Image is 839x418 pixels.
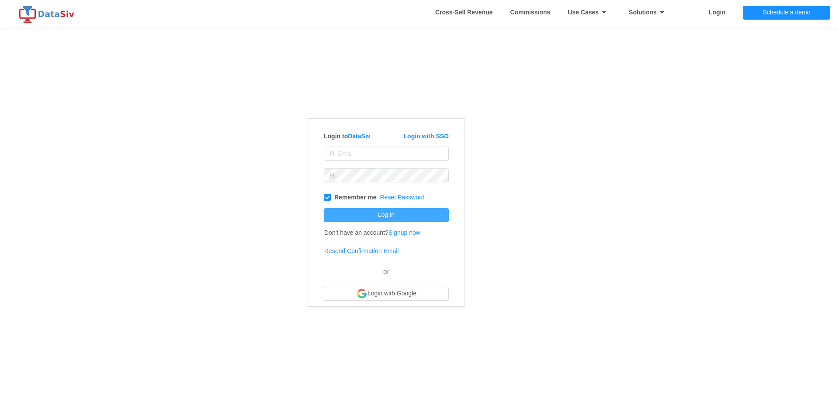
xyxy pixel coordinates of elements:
a: Signup now [388,229,420,236]
i: icon: user [329,151,335,157]
strong: Remember me [334,194,377,201]
img: logo [17,6,79,23]
input: Email [324,147,449,161]
i: icon: caret-down [657,9,665,15]
button: Schedule a demo [743,6,830,20]
span: or [383,268,389,275]
a: DataSiv [348,133,370,140]
strong: Login to [324,133,371,140]
button: Log in [324,208,449,222]
a: Login with SSO [404,133,449,140]
i: icon: caret-down [599,9,607,15]
strong: Solutions [629,9,669,16]
button: Login with Google [324,287,449,301]
i: icon: lock [329,172,335,178]
a: Resend Confirmation Email [324,247,399,254]
strong: Use Cases [568,9,611,16]
a: Reset Password [380,194,425,201]
td: Don't have an account? [324,223,421,242]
